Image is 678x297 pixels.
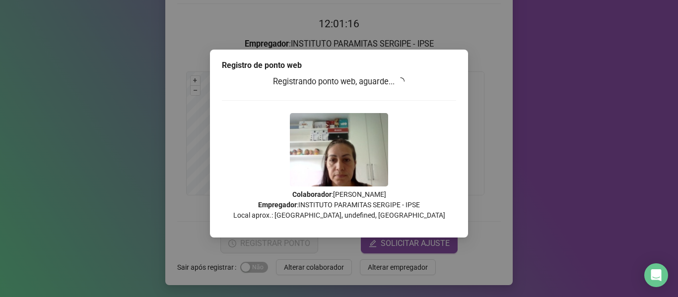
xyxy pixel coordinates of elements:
h3: Registrando ponto web, aguarde... [222,75,456,88]
p: : [PERSON_NAME] : INSTITUTO PARAMITAS SERGIPE - IPSE Local aprox.: [GEOGRAPHIC_DATA], undefined, ... [222,189,456,221]
div: Open Intercom Messenger [644,263,668,287]
div: Registro de ponto web [222,59,456,71]
strong: Colaborador [292,190,332,198]
img: 9k= [290,113,388,186]
strong: Empregador [258,201,297,209]
span: loading [397,77,406,86]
